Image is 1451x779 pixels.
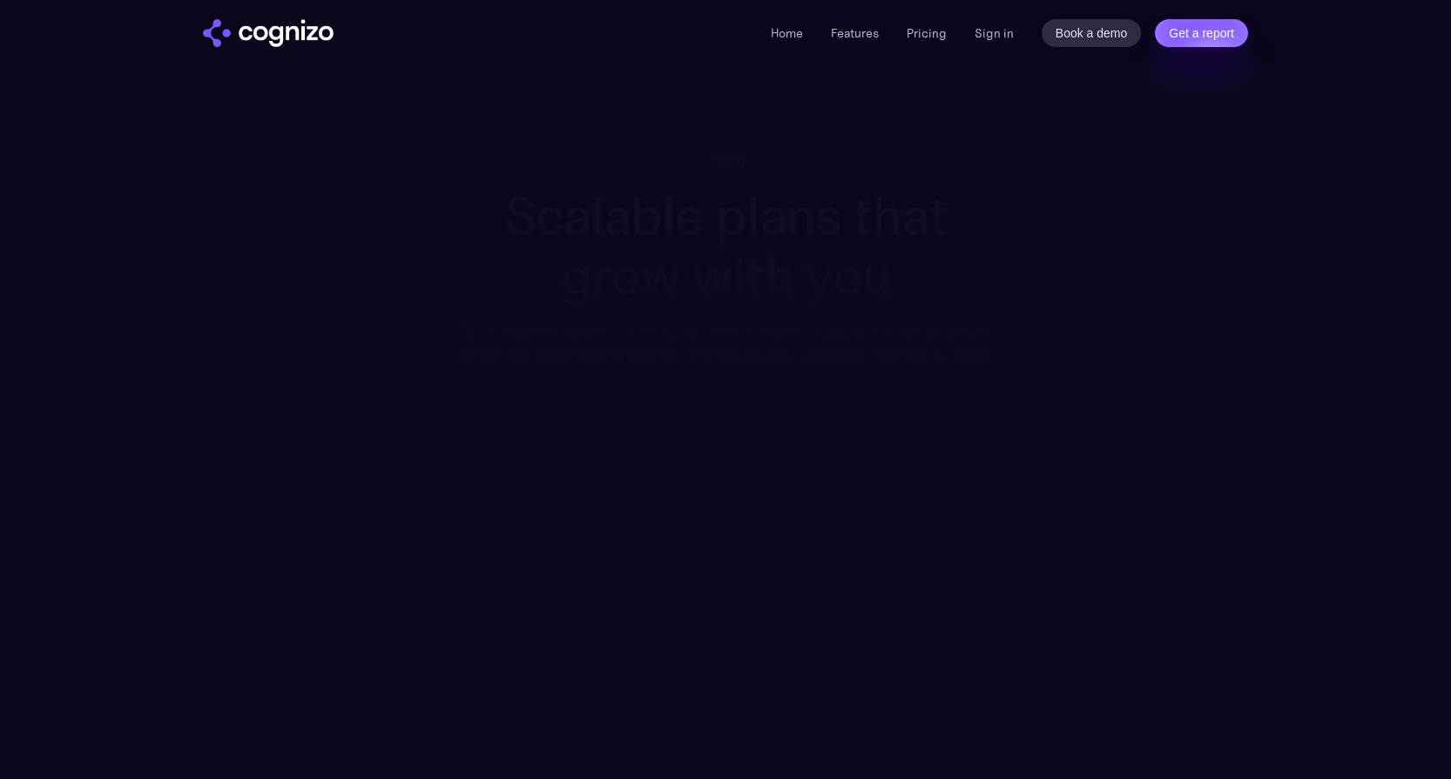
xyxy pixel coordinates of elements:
a: home [203,19,334,47]
a: Sign in [975,23,1014,44]
a: Features [831,25,879,41]
a: Home [771,25,803,41]
h1: Scalable plans that grow with you [443,186,1007,306]
a: Get a report [1155,19,1248,47]
div: Pricing [705,152,746,169]
a: Pricing [907,25,947,41]
a: Book a demo [1042,19,1142,47]
div: Turn AI search into a primary acquisition channel with deep analytics focused on action. Our ente... [443,319,1007,365]
img: cognizo logo [203,19,334,47]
